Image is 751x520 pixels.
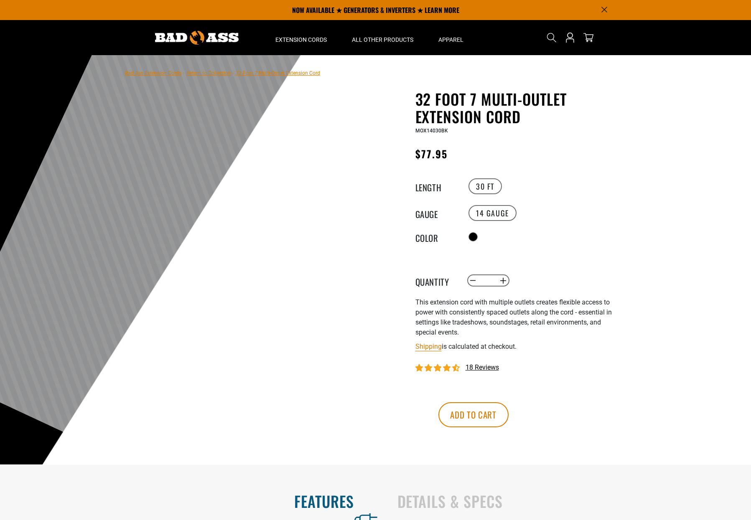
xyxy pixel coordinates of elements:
[18,492,354,510] h2: Features
[415,146,448,161] span: $77.95
[415,298,612,336] span: This extension cord with multiple outlets creates flexible access to power with consistently spac...
[415,181,457,192] legend: Length
[466,363,499,371] span: 18 reviews
[339,20,426,55] summary: All Other Products
[125,70,181,76] a: Bad Ass Extension Cords
[415,364,461,372] span: 4.67 stars
[415,275,457,286] label: Quantity
[438,36,463,43] span: Apparel
[415,90,620,125] h1: 32 Foot 7 Multi-Outlet Extension Cord
[468,205,517,221] label: 14 Gauge
[352,36,413,43] span: All Other Products
[155,31,239,45] img: Bad Ass Extension Cords
[415,208,457,218] legend: Gauge
[426,20,476,55] summary: Apparel
[415,342,442,350] a: Shipping
[545,31,558,44] summary: Search
[186,70,231,76] a: Return to Collection
[275,36,327,43] span: Extension Cords
[125,68,320,78] nav: breadcrumbs
[183,70,185,76] span: ›
[263,20,339,55] summary: Extension Cords
[236,70,320,76] span: 32 Foot 7 Multi-Outlet Extension Cord
[232,70,234,76] span: ›
[415,341,620,352] div: is calculated at checkout.
[468,178,502,194] label: 30 FT
[397,492,734,510] h2: Details & Specs
[415,128,448,134] span: MOX14030BK
[438,402,509,427] button: Add to cart
[415,231,457,242] legend: Color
